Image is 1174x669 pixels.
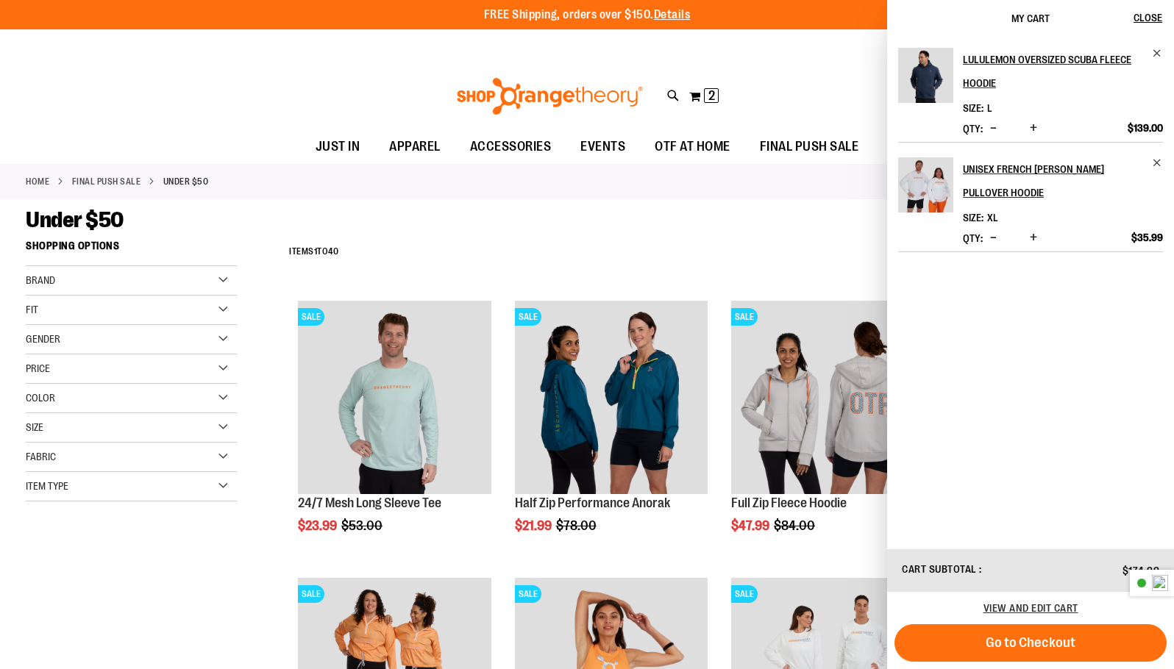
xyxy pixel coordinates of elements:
[774,518,817,533] span: $84.00
[987,102,992,114] span: L
[298,585,324,603] span: SALE
[963,123,983,135] label: Qty
[898,142,1163,252] li: Product
[515,518,554,533] span: $21.99
[1152,48,1163,59] a: Remove item
[26,333,60,345] span: Gender
[898,48,1163,142] li: Product
[580,130,625,163] span: EVENTS
[298,301,491,496] a: Main Image of 1457095SALE
[515,301,708,496] a: Half Zip Performance AnorakSALE
[1131,231,1163,244] span: $35.99
[1011,12,1050,24] span: My Cart
[963,48,1163,95] a: lululemon Oversized Scuba Fleece Hoodie
[374,130,455,164] a: APPAREL
[640,130,745,164] a: OTF AT HOME
[341,518,385,533] span: $53.00
[72,175,141,188] a: FINAL PUSH SALE
[898,48,953,103] img: lululemon Oversized Scuba Fleece Hoodie
[898,157,953,222] a: Unisex French Terry Pullover Hoodie
[291,293,499,570] div: product
[316,130,360,163] span: JUST IN
[26,392,55,404] span: Color
[708,88,715,103] span: 2
[556,518,599,533] span: $78.00
[724,293,932,570] div: product
[963,212,983,223] dt: Size
[963,48,1143,95] h2: lululemon Oversized Scuba Fleece Hoodie
[731,496,847,510] a: Full Zip Fleece Hoodie
[298,301,491,494] img: Main Image of 1457095
[731,308,758,326] span: SALE
[654,8,691,21] a: Details
[301,130,375,164] a: JUST IN
[26,274,55,286] span: Brand
[26,480,68,492] span: Item Type
[26,233,237,266] strong: Shopping Options
[1134,12,1162,24] span: Close
[745,130,874,163] a: FINAL PUSH SALE
[731,518,772,533] span: $47.99
[760,130,859,163] span: FINAL PUSH SALE
[328,246,338,257] span: 40
[566,130,640,164] a: EVENTS
[26,451,56,462] span: Fabric
[898,48,953,112] a: lululemon Oversized Scuba Fleece Hoodie
[1128,121,1163,135] span: $139.00
[314,246,318,257] span: 1
[508,293,716,570] div: product
[731,301,925,494] img: Main Image of 1457091
[986,121,1000,136] button: Decrease product quantity
[963,157,1143,204] h2: Unisex French [PERSON_NAME] Pullover Hoodie
[289,240,338,263] h2: Items to
[515,585,541,603] span: SALE
[163,175,209,188] strong: Under $50
[26,421,43,433] span: Size
[298,518,339,533] span: $23.99
[1152,157,1163,168] a: Remove item
[655,130,730,163] span: OTF AT HOME
[983,602,1078,614] a: View and edit cart
[515,308,541,326] span: SALE
[902,563,977,575] span: Cart Subtotal
[389,130,441,163] span: APPAREL
[731,301,925,496] a: Main Image of 1457091SALE
[470,130,552,163] span: ACCESSORIES
[26,207,124,232] span: Under $50
[986,231,1000,246] button: Decrease product quantity
[455,130,566,164] a: ACCESSORIES
[986,634,1075,651] span: Go to Checkout
[298,308,324,326] span: SALE
[26,175,49,188] a: Home
[963,102,983,114] dt: Size
[515,301,708,494] img: Half Zip Performance Anorak
[894,624,1167,662] button: Go to Checkout
[898,157,953,212] img: Unisex French Terry Pullover Hoodie
[1026,231,1041,246] button: Increase product quantity
[1026,121,1041,136] button: Increase product quantity
[963,157,1163,204] a: Unisex French [PERSON_NAME] Pullover Hoodie
[515,496,670,510] a: Half Zip Performance Anorak
[455,78,645,115] img: Shop Orangetheory
[484,7,691,24] p: FREE Shipping, orders over $150.
[26,304,38,315] span: Fit
[963,232,983,244] label: Qty
[987,212,998,223] span: XL
[1123,565,1160,576] span: $174.99
[731,585,758,603] span: SALE
[26,362,50,374] span: Price
[298,496,441,510] a: 24/7 Mesh Long Sleeve Tee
